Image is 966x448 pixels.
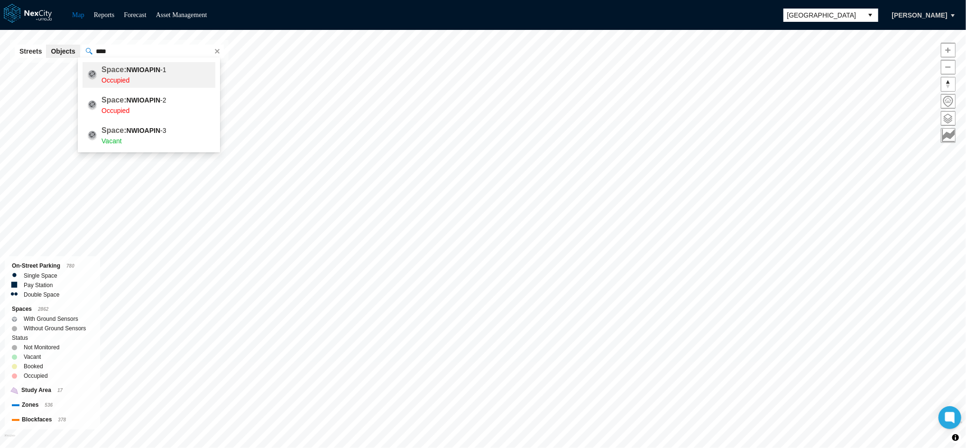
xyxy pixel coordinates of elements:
[941,94,956,109] button: Home
[127,127,166,134] span: -3
[124,11,146,19] a: Forecast
[787,10,859,20] span: [GEOGRAPHIC_DATA]
[127,96,166,104] span: -2
[24,343,59,352] label: Not Monitored
[24,362,43,371] label: Booked
[127,66,161,74] b: NWIOAPIN
[12,415,93,425] div: Blockfaces
[15,45,46,58] button: Streets
[101,107,129,114] span: Occupied
[941,77,956,92] button: Reset bearing to north
[101,76,129,84] span: Occupied
[941,128,956,143] button: Key metrics
[127,96,161,104] b: NWIOAPIN
[24,271,57,280] label: Single Space
[882,7,957,23] button: [PERSON_NAME]
[12,261,93,271] div: On-Street Parking
[51,47,75,56] span: Objects
[24,352,41,362] label: Vacant
[863,9,878,22] button: select
[24,324,86,333] label: Without Ground Sensors
[24,280,53,290] label: Pay Station
[57,388,63,393] span: 17
[94,11,115,19] a: Reports
[950,432,961,443] button: Toggle attribution
[101,96,126,104] label: Space:
[892,10,948,20] span: [PERSON_NAME]
[211,45,224,58] span: clear
[83,123,215,149] li: NWIOAPIN-3
[58,417,66,422] span: 378
[101,137,122,145] span: Vacant
[941,43,956,57] button: Zoom in
[46,45,80,58] button: Objects
[941,111,956,126] button: Layers management
[101,126,126,134] label: Space:
[941,77,955,91] span: Reset bearing to north
[38,307,48,312] span: 2862
[941,60,956,75] button: Zoom out
[156,11,207,19] a: Asset Management
[12,333,93,343] div: Status
[83,93,215,118] li: NWIOAPIN-2
[941,60,955,74] span: Zoom out
[12,400,93,410] div: Zones
[127,127,161,134] b: NWIOAPIN
[127,66,166,74] span: -1
[12,385,93,395] div: Study Area
[12,304,93,314] div: Spaces
[24,290,59,299] label: Double Space
[83,62,215,88] li: NWIOAPIN-1
[941,43,955,57] span: Zoom in
[45,402,53,408] span: 536
[66,263,74,269] span: 780
[4,434,15,445] a: Mapbox homepage
[19,47,42,56] span: Streets
[72,11,84,19] a: Map
[24,371,48,381] label: Occupied
[101,65,126,74] label: Space:
[24,314,78,324] label: With Ground Sensors
[953,432,958,443] span: Toggle attribution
